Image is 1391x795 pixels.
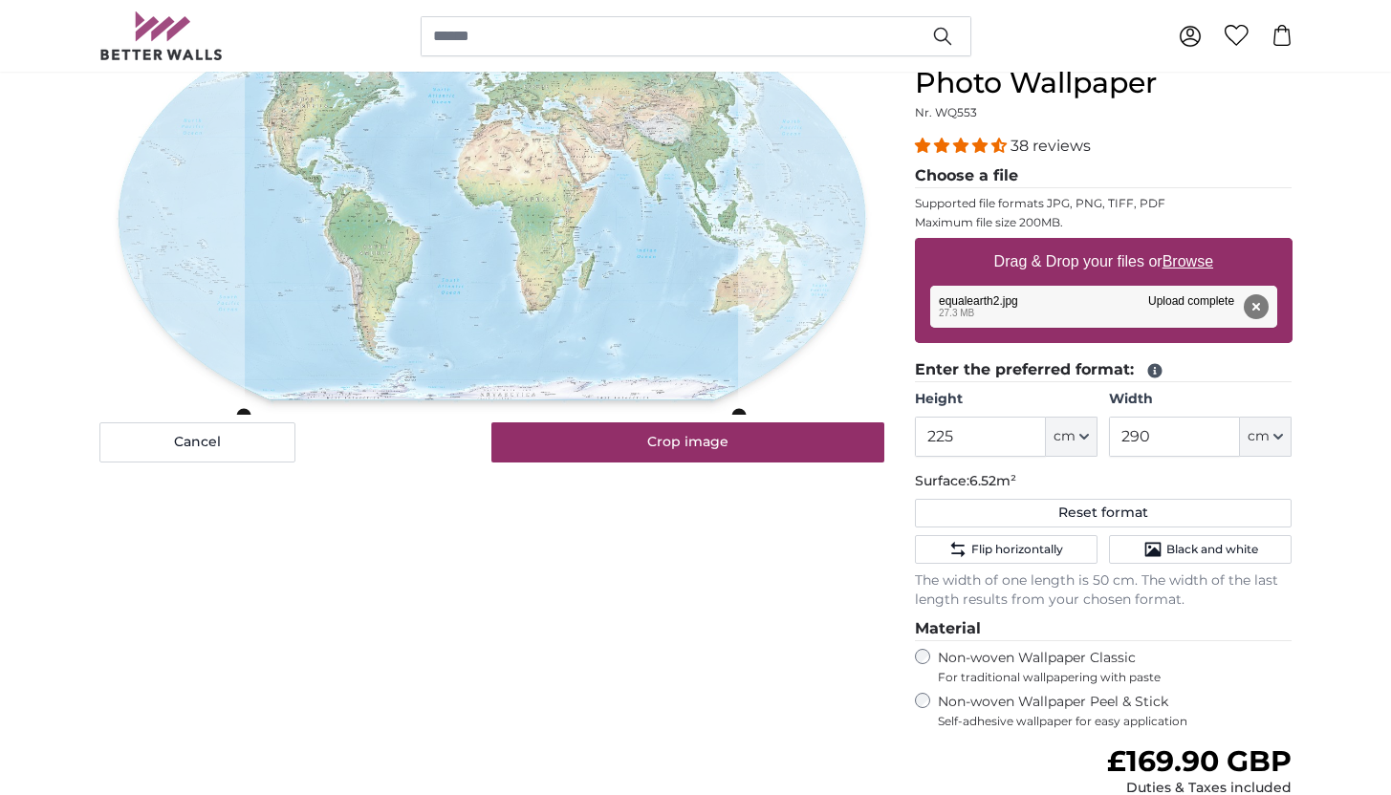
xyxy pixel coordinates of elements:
[491,422,884,462] button: Crop image
[938,649,1293,685] label: Non-woven Wallpaper Classic
[938,693,1293,729] label: Non-woven Wallpaper Peel & Stick
[915,196,1293,211] p: Supported file formats JPG, PNG, TIFF, PDF
[915,390,1098,409] label: Height
[99,11,224,60] img: Betterwalls
[1240,417,1292,457] button: cm
[986,243,1220,281] label: Drag & Drop your files or
[938,670,1293,685] span: For traditional wallpapering with paste
[1054,427,1076,446] span: cm
[915,164,1293,188] legend: Choose a file
[915,535,1098,564] button: Flip horizontally
[915,215,1293,230] p: Maximum file size 200MB.
[915,499,1293,527] button: Reset format
[1107,743,1292,779] span: £169.90 GBP
[915,472,1293,491] p: Surface:
[915,105,977,119] span: Nr. WQ553
[938,714,1293,729] span: Self-adhesive wallpaper for easy application
[915,137,1011,155] span: 4.34 stars
[1011,137,1091,155] span: 38 reviews
[971,542,1063,557] span: Flip horizontally
[915,617,1293,641] legend: Material
[1166,542,1258,557] span: Black and white
[1109,390,1292,409] label: Width
[99,422,295,462] button: Cancel
[1163,253,1213,269] u: Browse
[1046,417,1098,457] button: cm
[915,571,1293,610] p: The width of one length is 50 cm. The width of the last length results from your chosen format.
[1248,427,1270,446] span: cm
[915,358,1293,382] legend: Enter the preferred format:
[969,472,1016,489] span: 6.52m²
[1109,535,1292,564] button: Black and white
